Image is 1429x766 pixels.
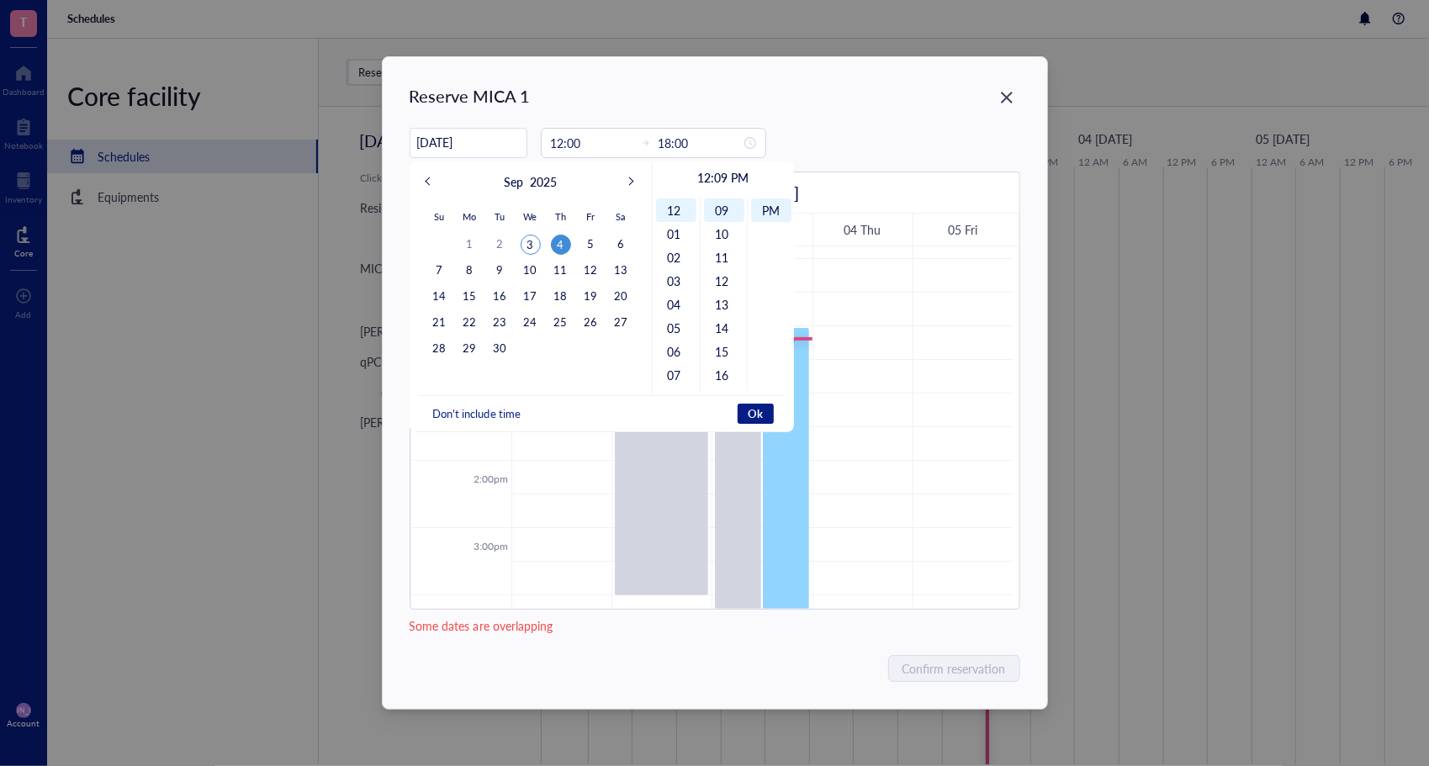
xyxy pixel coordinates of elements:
[470,606,511,621] div: 4:00pm
[460,287,480,307] div: 15
[704,363,744,387] div: 16
[425,310,455,336] td: 2025-09-21
[611,313,632,333] div: 27
[606,258,637,284] td: 2025-09-13
[521,261,541,281] div: 10
[606,202,637,232] th: Sa
[581,235,601,255] div: 5
[460,339,480,359] div: 29
[888,655,1020,682] button: Confirm reservation
[546,232,576,258] td: 2025-09-04
[470,539,511,554] div: 3:00pm
[659,168,787,195] div: 12:09 PM
[455,336,485,362] td: 2025-09-29
[704,222,744,246] div: 10
[546,310,576,336] td: 2025-09-25
[606,284,637,310] td: 2025-09-20
[490,261,511,281] div: 9
[430,261,450,281] div: 7
[576,258,606,284] td: 2025-09-12
[504,168,523,195] button: Choose a month
[430,313,450,333] div: 21
[704,246,744,269] div: 11
[581,313,601,333] div: 26
[656,316,696,340] div: 05
[425,284,455,310] td: 2025-09-14
[656,269,696,293] div: 03
[430,287,450,307] div: 14
[738,404,773,424] button: Ok
[425,258,455,284] td: 2025-09-07
[704,293,744,316] div: 13
[470,472,511,487] div: 2:00pm
[656,293,696,316] div: 04
[490,287,511,307] div: 16
[841,219,885,240] a: September 4, 2025
[844,220,881,240] div: 04 Thu
[516,310,546,336] td: 2025-09-24
[485,258,516,284] td: 2025-09-09
[656,340,696,363] div: 06
[656,246,696,269] div: 02
[430,339,450,359] div: 28
[430,404,524,424] button: Don't include time
[516,258,546,284] td: 2025-09-10
[410,126,527,159] input: mm/dd/yyyy
[410,616,1020,635] div: Some dates are overlapping
[490,235,511,255] div: 2
[611,261,632,281] div: 13
[460,261,480,281] div: 8
[606,232,637,258] td: 2025-09-06
[751,198,791,222] div: PM
[993,87,1020,108] span: Close
[425,336,455,362] td: 2025-09-28
[546,284,576,310] td: 2025-09-18
[521,313,541,333] div: 24
[659,134,741,152] input: End time
[485,232,516,258] td: 2025-09-02
[455,232,485,258] td: 2025-09-01
[485,284,516,310] td: 2025-09-16
[485,202,516,232] th: Tu
[656,387,696,410] div: 08
[551,134,633,152] input: Start time
[704,387,744,410] div: 17
[576,202,606,232] th: Fr
[516,202,546,232] th: We
[516,232,546,258] td: 2025-09-03
[546,258,576,284] td: 2025-09-11
[576,232,606,258] td: 2025-09-05
[581,261,601,281] div: 12
[455,284,485,310] td: 2025-09-15
[455,310,485,336] td: 2025-09-22
[704,198,744,222] div: 09
[656,363,696,387] div: 07
[460,235,480,255] div: 1
[993,84,1020,111] button: Close
[490,313,511,333] div: 23
[485,336,516,362] td: 2025-09-30
[516,284,546,310] td: 2025-09-17
[460,313,480,333] div: 22
[945,219,982,240] a: September 5, 2025
[748,406,763,421] span: Ok
[485,310,516,336] td: 2025-09-23
[433,406,521,421] span: Don't include time
[551,313,571,333] div: 25
[416,168,435,195] button: Previous month (PageUp)
[521,235,541,255] div: 3
[546,202,576,232] th: Th
[656,222,696,246] div: 01
[551,287,571,307] div: 18
[455,202,485,232] th: Mo
[581,287,601,307] div: 19
[656,198,696,222] div: 12
[626,168,644,195] button: Next month (PageDown)
[455,258,485,284] td: 2025-09-08
[576,310,606,336] td: 2025-09-26
[611,287,632,307] div: 20
[425,202,455,232] th: Su
[949,220,978,240] div: 05 Fri
[410,84,1020,108] div: Reserve MICA 1
[490,339,511,359] div: 30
